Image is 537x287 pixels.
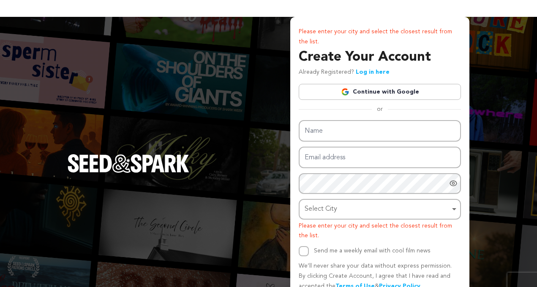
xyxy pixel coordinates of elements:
[299,147,461,168] input: Email address
[356,69,390,75] a: Log in here
[68,154,189,190] a: Seed&Spark Homepage
[305,203,450,215] div: Select City
[299,27,461,47] p: Please enter your city and select the closest result from the list.
[341,88,349,96] img: Google logo
[299,120,461,142] input: Name
[449,179,458,188] a: Show password as plain text. Warning: this will display your password on the screen.
[68,154,189,173] img: Seed&Spark Logo
[299,221,461,241] p: Please enter your city and select the closest result from the list.
[299,67,390,78] p: Already Registered?
[299,84,461,100] a: Continue with Google
[314,248,431,254] label: Send me a weekly email with cool film news
[299,47,461,67] h3: Create Your Account
[372,105,388,113] span: or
